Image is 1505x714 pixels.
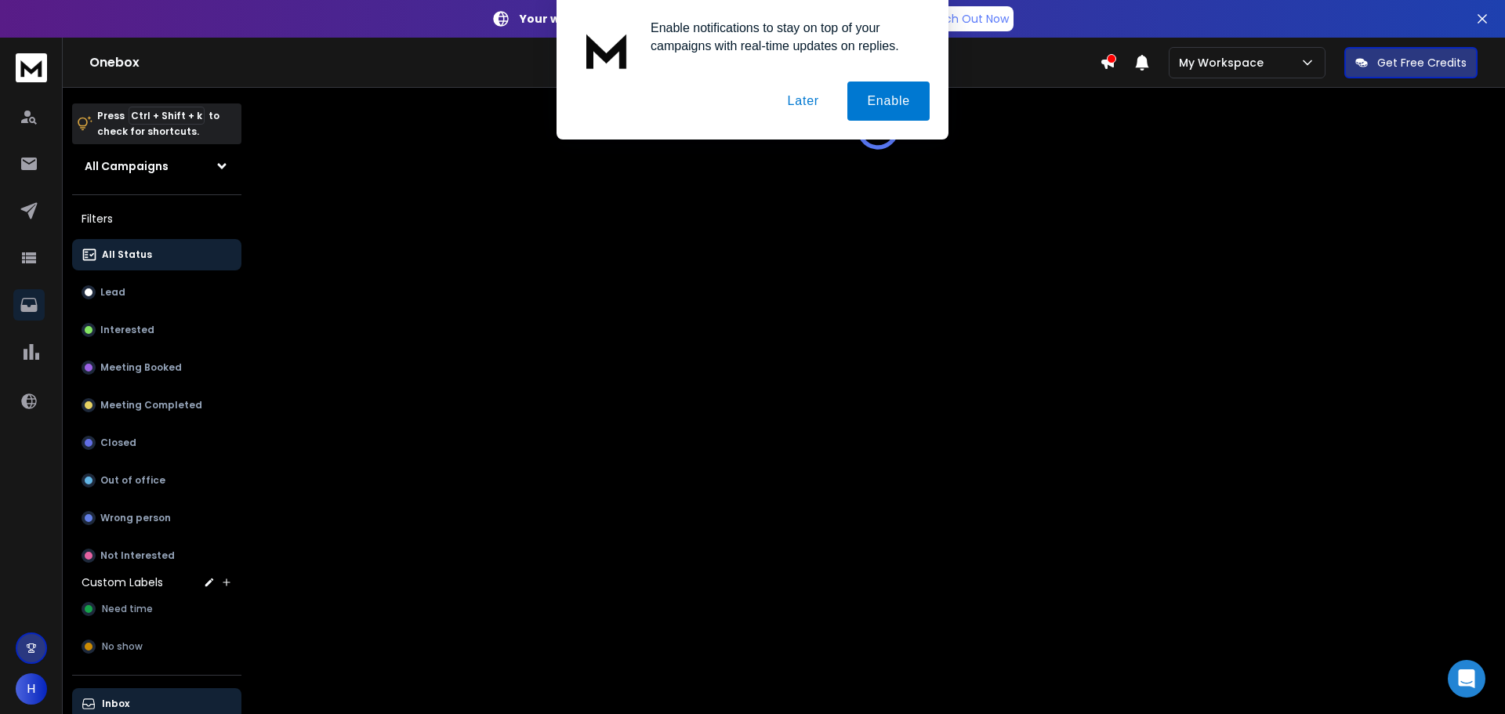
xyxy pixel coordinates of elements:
[100,437,136,449] p: Closed
[16,673,47,705] button: H
[100,399,202,411] p: Meeting Completed
[72,593,241,625] button: Need time
[100,286,125,299] p: Lead
[72,390,241,421] button: Meeting Completed
[85,158,169,174] h1: All Campaigns
[575,19,638,82] img: notification icon
[638,19,930,55] div: Enable notifications to stay on top of your campaigns with real-time updates on replies.
[100,512,171,524] p: Wrong person
[767,82,838,121] button: Later
[72,239,241,270] button: All Status
[102,248,152,261] p: All Status
[72,352,241,383] button: Meeting Booked
[72,540,241,571] button: Not Interested
[100,324,154,336] p: Interested
[82,574,163,590] h3: Custom Labels
[72,465,241,496] button: Out of office
[72,150,241,182] button: All Campaigns
[100,361,182,374] p: Meeting Booked
[72,277,241,308] button: Lead
[72,502,241,534] button: Wrong person
[102,698,129,710] p: Inbox
[72,631,241,662] button: No show
[100,474,165,487] p: Out of office
[847,82,930,121] button: Enable
[72,427,241,458] button: Closed
[102,603,153,615] span: Need time
[72,314,241,346] button: Interested
[1448,660,1485,698] div: Open Intercom Messenger
[72,208,241,230] h3: Filters
[102,640,143,653] span: No show
[100,549,175,562] p: Not Interested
